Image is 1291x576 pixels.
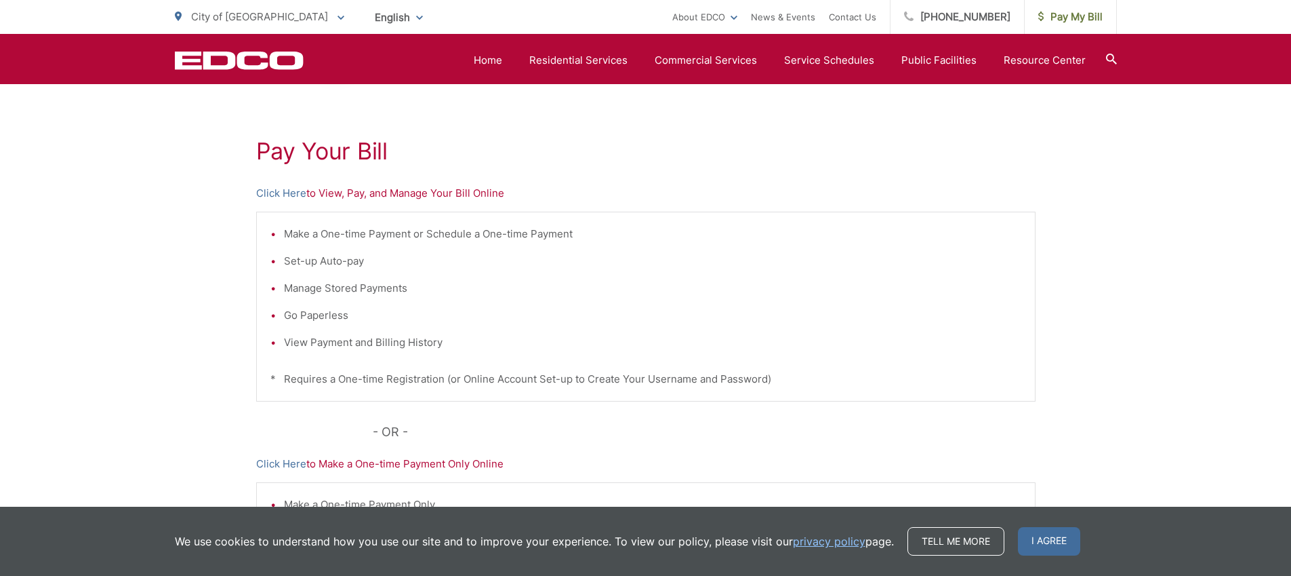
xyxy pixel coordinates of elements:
li: View Payment and Billing History [284,334,1021,351]
h1: Pay Your Bill [256,138,1036,165]
a: Resource Center [1004,52,1086,69]
a: Home [474,52,502,69]
a: Click Here [256,456,306,472]
a: Service Schedules [784,52,874,69]
a: EDCD logo. Return to the homepage. [175,51,304,70]
a: Contact Us [829,9,876,25]
p: * Requires a One-time Registration (or Online Account Set-up to Create Your Username and Password) [270,371,1021,387]
a: About EDCO [672,9,737,25]
p: to View, Pay, and Manage Your Bill Online [256,185,1036,201]
span: City of [GEOGRAPHIC_DATA] [191,10,328,23]
p: - OR - [373,422,1036,442]
li: Go Paperless [284,307,1021,324]
li: Make a One-time Payment or Schedule a One-time Payment [284,226,1021,242]
li: Set-up Auto-pay [284,253,1021,269]
a: Commercial Services [655,52,757,69]
a: Tell me more [907,527,1004,556]
p: We use cookies to understand how you use our site and to improve your experience. To view our pol... [175,533,894,550]
a: Click Here [256,185,306,201]
span: I agree [1018,527,1080,556]
li: Make a One-time Payment Only [284,497,1021,513]
span: English [365,5,433,29]
a: privacy policy [793,533,865,550]
p: to Make a One-time Payment Only Online [256,456,1036,472]
a: News & Events [751,9,815,25]
span: Pay My Bill [1038,9,1103,25]
li: Manage Stored Payments [284,280,1021,296]
a: Public Facilities [901,52,977,69]
a: Residential Services [529,52,628,69]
